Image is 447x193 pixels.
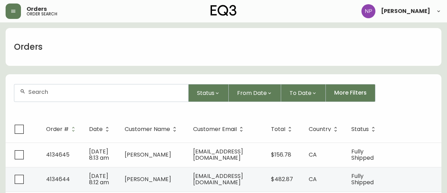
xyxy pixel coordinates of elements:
button: From Date [229,84,281,102]
span: From Date [237,89,267,97]
button: More Filters [326,84,375,102]
span: [EMAIL_ADDRESS][DOMAIN_NAME] [193,147,243,162]
span: Status [351,126,378,132]
span: More Filters [334,89,367,97]
h1: Orders [14,41,43,53]
span: [DATE] 8:12 am [89,172,109,186]
button: Status [189,84,229,102]
span: Fully Shipped [351,172,374,186]
button: To Date [281,84,326,102]
span: [PERSON_NAME] [381,8,430,14]
input: Search [28,89,183,95]
span: Customer Name [125,127,170,131]
span: To Date [290,89,312,97]
span: Customer Email [193,126,246,132]
span: Total [271,126,294,132]
span: Customer Name [125,126,179,132]
span: CA [309,175,317,183]
span: Order # [46,127,69,131]
span: Orders [27,6,47,12]
span: [DATE] 8:13 am [89,147,109,162]
span: CA [309,151,317,159]
span: Country [309,127,331,131]
span: Date [89,126,112,132]
img: logo [211,5,236,16]
span: Total [271,127,285,131]
h5: order search [27,12,57,16]
span: 4134645 [46,151,69,159]
span: Status [351,127,369,131]
span: Fully Shipped [351,147,374,162]
span: Customer Email [193,127,237,131]
span: Order # [46,126,78,132]
span: Date [89,127,103,131]
span: [PERSON_NAME] [125,175,171,183]
img: 50f1e64a3f95c89b5c5247455825f96f [361,4,375,18]
span: Status [197,89,214,97]
span: [PERSON_NAME] [125,151,171,159]
span: [EMAIL_ADDRESS][DOMAIN_NAME] [193,172,243,186]
span: Country [309,126,340,132]
span: $156.78 [271,151,291,159]
span: 4134644 [46,175,70,183]
span: $482.87 [271,175,293,183]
